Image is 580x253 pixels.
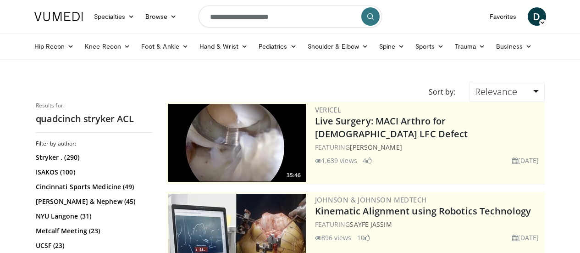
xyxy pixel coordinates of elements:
[36,182,150,191] a: Cincinnati Sports Medicine (49)
[29,37,80,56] a: Hip Recon
[315,142,543,152] div: FEATURING
[88,7,140,26] a: Specialties
[491,37,537,56] a: Business
[422,82,462,102] div: Sort by:
[36,168,150,177] a: ISAKOS (100)
[357,233,370,242] li: 10
[350,220,392,229] a: Sayfe Jassim
[374,37,410,56] a: Spine
[469,82,544,102] a: Relevance
[79,37,136,56] a: Knee Recon
[512,156,539,165] li: [DATE]
[315,195,427,204] a: Johnson & Johnson MedTech
[194,37,253,56] a: Hand & Wrist
[302,37,374,56] a: Shoulder & Elbow
[36,140,153,147] h3: Filter by author:
[168,104,306,182] a: 35:46
[36,153,150,162] a: Stryker . (290)
[253,37,302,56] a: Pediatrics
[475,85,517,98] span: Relevance
[34,12,83,21] img: VuMedi Logo
[528,7,546,26] a: D
[512,233,539,242] li: [DATE]
[315,156,357,165] li: 1,639 views
[315,115,468,140] a: Live Surgery: MACI Arthro for [DEMOGRAPHIC_DATA] LFC Defect
[350,143,402,152] a: [PERSON_NAME]
[168,104,306,182] img: eb023345-1e2d-4374-a840-ddbc99f8c97c.300x170_q85_crop-smart_upscale.jpg
[410,37,449,56] a: Sports
[363,156,372,165] li: 4
[36,197,150,206] a: [PERSON_NAME] & Nephew (45)
[140,7,182,26] a: Browse
[36,212,150,221] a: NYU Langone (31)
[449,37,491,56] a: Trauma
[315,205,531,217] a: Kinematic Alignment using Robotics Technology
[199,6,382,28] input: Search topics, interventions
[315,233,352,242] li: 896 views
[315,219,543,229] div: FEATURING
[36,241,150,250] a: UCSF (23)
[484,7,522,26] a: Favorites
[284,171,304,180] span: 35:46
[36,102,153,109] p: Results for:
[36,113,153,125] h2: quadcinch stryker ACL
[136,37,194,56] a: Foot & Ankle
[315,105,342,114] a: Vericel
[36,226,150,236] a: Metcalf Meeting (23)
